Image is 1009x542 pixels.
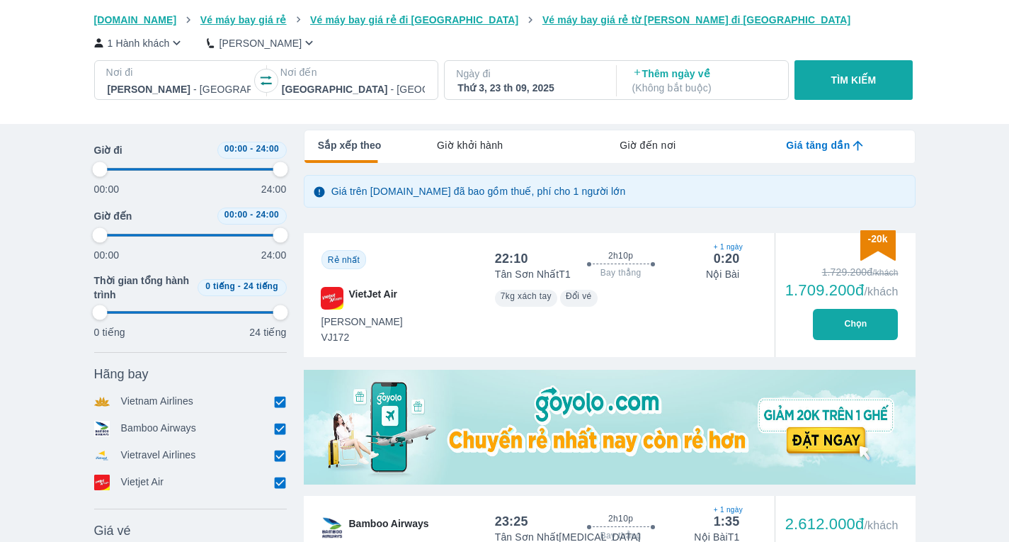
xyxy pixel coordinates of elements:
p: Ngày đi [456,67,602,81]
span: 24:00 [256,210,279,220]
span: /khách [864,519,898,531]
span: Giá vé [94,522,131,539]
p: TÌM KIẾM [831,73,877,87]
span: - [238,281,241,291]
p: 24 tiếng [249,325,286,339]
span: Giờ đến nơi [620,138,675,152]
div: 1.709.200đ [785,282,899,299]
p: Nơi đi [106,65,252,79]
p: Nội Bài [706,267,739,281]
span: [PERSON_NAME] [321,315,403,329]
p: Bamboo Airways [121,421,196,436]
span: Vé máy bay giá rẻ [200,14,287,26]
div: 2.612.000đ [785,516,899,533]
span: Bamboo Airways [349,516,429,539]
span: VietJet Air [349,287,397,310]
span: -20k [867,233,887,244]
span: 0 tiếng [205,281,235,291]
span: Sắp xếp theo [318,138,382,152]
div: Thứ 3, 23 th 09, 2025 [457,81,600,95]
p: Vietravel Airlines [121,448,196,463]
span: - [250,144,253,154]
span: Vé máy bay giá rẻ đi [GEOGRAPHIC_DATA] [310,14,518,26]
span: 7kg xách tay [501,291,552,301]
p: 00:00 [94,182,120,196]
span: Hãng bay [94,366,149,383]
span: + 1 ngày [714,242,740,253]
button: [PERSON_NAME] [207,35,317,50]
span: Đổi vé [566,291,592,301]
span: /khách [864,286,898,298]
span: 24:00 [256,144,279,154]
span: Giá tăng dần [786,138,850,152]
button: Chọn [813,309,898,340]
p: 00:00 [94,248,120,262]
span: 24 tiếng [244,281,278,291]
span: Thời gian tổng hành trình [94,273,192,302]
span: - [250,210,253,220]
span: 00:00 [224,144,248,154]
div: 1.729.200đ [785,265,899,279]
span: Giờ đến [94,209,132,223]
p: Nơi đến [280,65,426,79]
div: lab API tabs example [381,130,914,160]
span: Rẻ nhất [328,255,360,265]
p: Tân Sơn Nhất T1 [495,267,571,281]
p: Giá trên [DOMAIN_NAME] đã bao gồm thuế, phí cho 1 người lớn [331,184,626,198]
span: 00:00 [224,210,248,220]
p: ( Không bắt buộc ) [632,81,775,95]
span: + 1 ngày [714,504,740,516]
span: Giờ khởi hành [437,138,503,152]
div: 1:35 [714,513,740,530]
img: media-0 [304,370,916,485]
button: TÌM KIẾM [794,60,913,100]
nav: breadcrumb [94,13,916,27]
img: VJ [321,287,343,310]
div: 0:20 [714,250,740,267]
p: 24:00 [261,248,287,262]
p: Vietnam Airlines [121,394,194,410]
span: Vé máy bay giá rẻ từ [PERSON_NAME] đi [GEOGRAPHIC_DATA] [542,14,851,26]
p: Thêm ngày về [632,67,775,95]
img: discount [860,230,896,261]
p: 1 Hành khách [108,36,170,50]
span: 2h10p [608,250,633,261]
span: [DOMAIN_NAME] [94,14,177,26]
p: [PERSON_NAME] [219,36,302,50]
div: 22:10 [495,250,528,267]
div: 23:25 [495,513,528,530]
span: VJ172 [321,330,403,344]
img: QH [321,516,343,539]
p: 24:00 [261,182,287,196]
span: Giờ đi [94,143,122,157]
p: Vietjet Air [121,475,164,490]
button: 1 Hành khách [94,35,185,50]
p: 0 tiếng [94,325,125,339]
span: 2h10p [608,513,633,524]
